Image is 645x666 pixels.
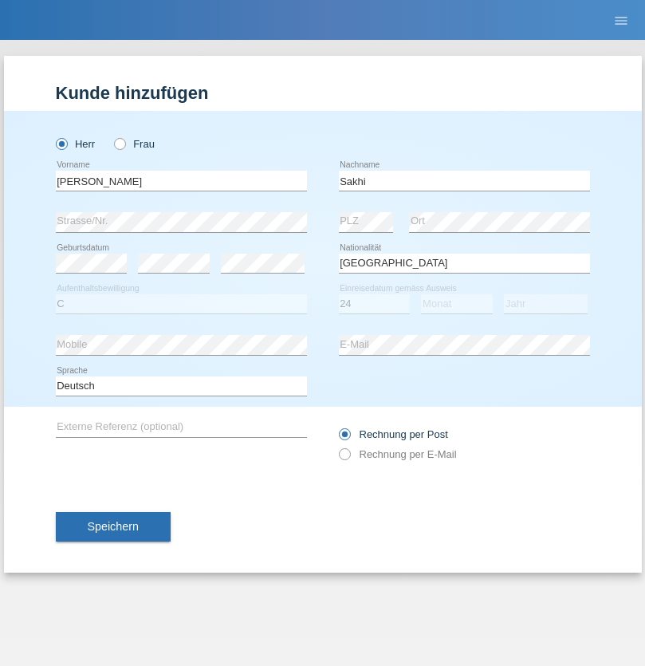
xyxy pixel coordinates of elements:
[56,83,590,103] h1: Kunde hinzufügen
[605,15,637,25] a: menu
[339,428,349,448] input: Rechnung per Post
[339,428,448,440] label: Rechnung per Post
[56,138,66,148] input: Herr
[56,138,96,150] label: Herr
[56,512,171,542] button: Speichern
[613,13,629,29] i: menu
[114,138,155,150] label: Frau
[339,448,349,468] input: Rechnung per E-Mail
[339,448,457,460] label: Rechnung per E-Mail
[88,520,139,533] span: Speichern
[114,138,124,148] input: Frau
